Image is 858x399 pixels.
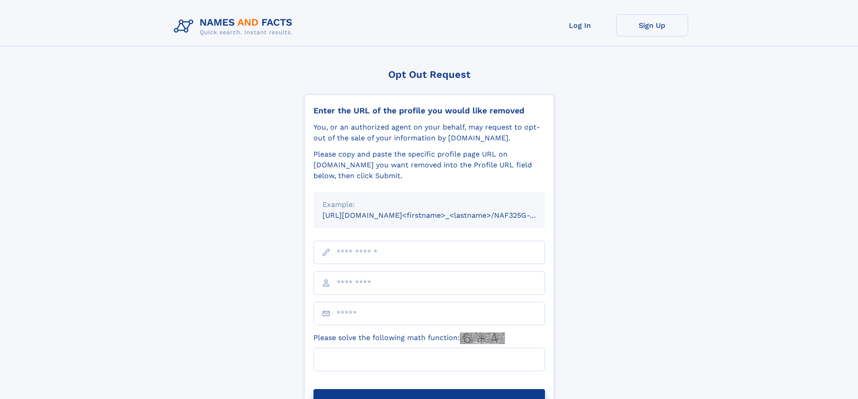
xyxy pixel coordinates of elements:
[322,199,536,210] div: Example:
[322,211,562,220] small: [URL][DOMAIN_NAME]<firstname>_<lastname>/NAF325G-xxxxxxxx
[170,14,300,39] img: Logo Names and Facts
[313,106,545,116] div: Enter the URL of the profile you would like removed
[544,14,616,36] a: Log In
[616,14,688,36] a: Sign Up
[313,332,505,344] label: Please solve the following math function:
[313,122,545,143] div: You, or an authorized agent on your behalf, may request to opt-out of the sale of your informatio...
[313,149,545,181] div: Please copy and paste the specific profile page URL on [DOMAIN_NAME] you want removed into the Pr...
[304,69,554,80] div: Opt Out Request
